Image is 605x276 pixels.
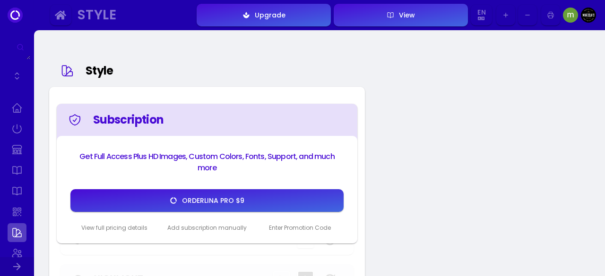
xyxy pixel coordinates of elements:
button: ORDERLINA PRO $9 [70,189,344,212]
div: Style [86,62,349,79]
div: ORDERLINA PRO $9 [177,196,244,206]
div: Subscription [93,111,341,128]
img: Image [563,8,578,23]
div: View full pricing details [68,224,161,232]
div: Upgrade [250,12,285,18]
button: Style [74,5,194,26]
div: Enter Promotion Code [253,224,346,232]
div: Add subscription manually [161,224,253,232]
div: View [394,12,415,18]
div: Get Full Access Plus HD Images, Custom Colors, Fonts, Support, and much more [72,151,342,174]
img: Image [581,8,596,23]
button: View [334,4,468,26]
button: Upgrade [197,4,331,26]
div: Style [78,9,184,20]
